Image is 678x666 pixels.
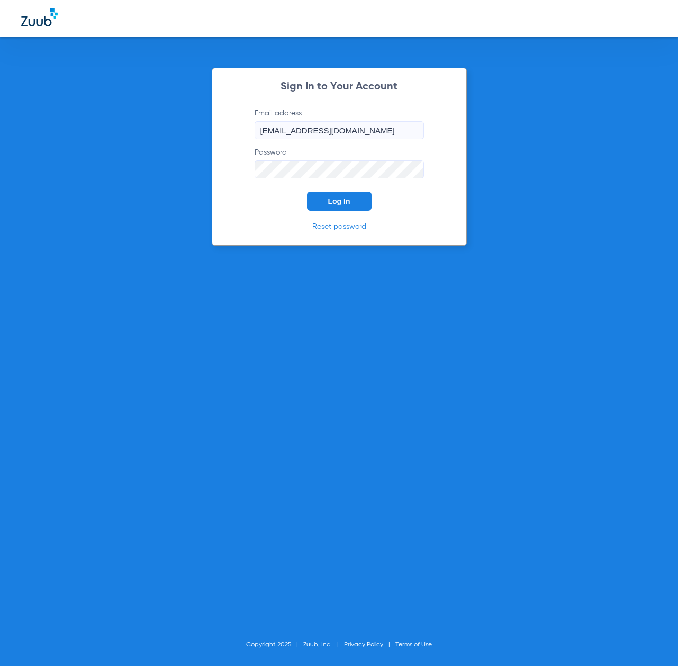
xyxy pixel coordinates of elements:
[344,642,383,648] a: Privacy Policy
[307,192,372,211] button: Log In
[255,160,424,178] input: Password
[328,197,350,205] span: Log In
[312,223,366,230] a: Reset password
[255,108,424,139] label: Email address
[21,8,58,26] img: Zuub Logo
[255,121,424,139] input: Email address
[255,147,424,178] label: Password
[303,640,344,650] li: Zuub, Inc.
[625,615,678,666] iframe: Chat Widget
[246,640,303,650] li: Copyright 2025
[395,642,432,648] a: Terms of Use
[239,82,440,92] h2: Sign In to Your Account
